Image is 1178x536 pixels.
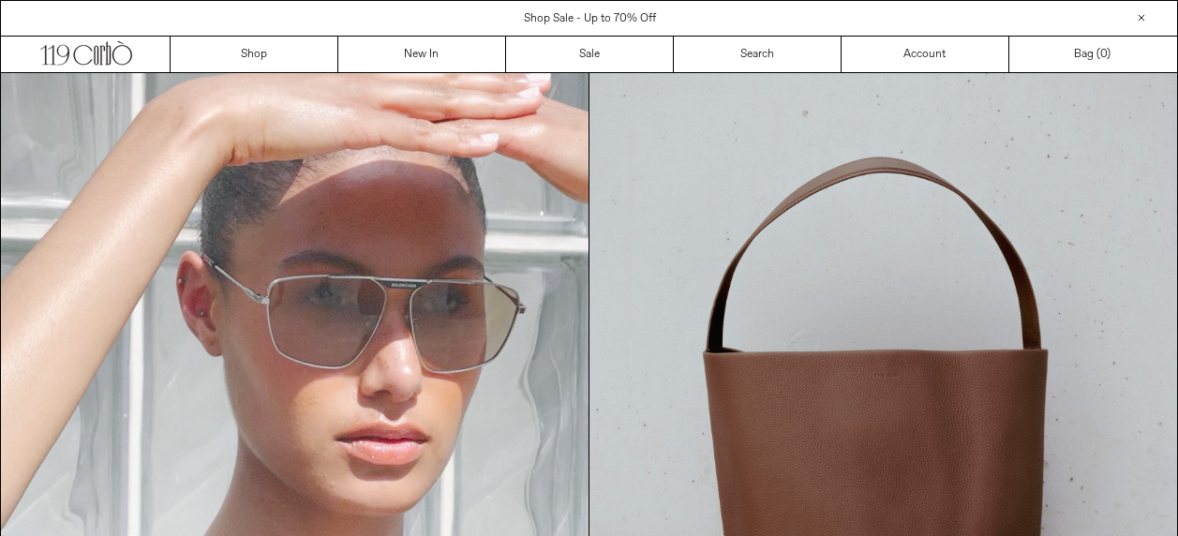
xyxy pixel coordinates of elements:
a: New In [338,37,506,72]
a: Shop Sale - Up to 70% Off [524,11,656,26]
span: 0 [1100,47,1107,62]
a: Sale [506,37,674,72]
a: Account [842,37,1009,72]
a: Search [674,37,842,72]
a: Shop [171,37,338,72]
a: Bag () [1009,37,1177,72]
span: ) [1100,46,1111,63]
